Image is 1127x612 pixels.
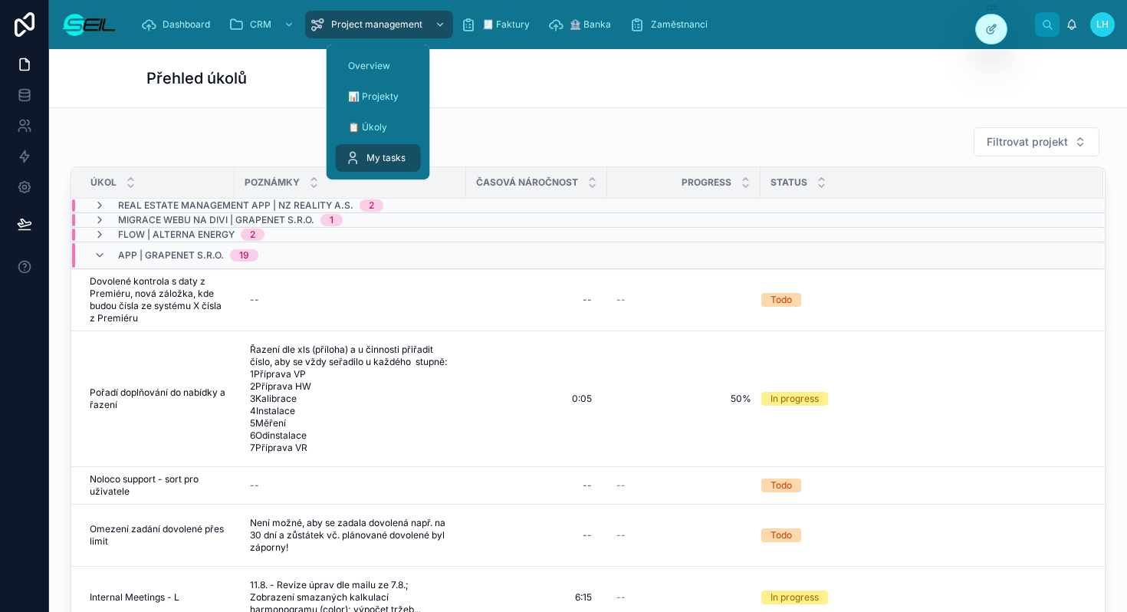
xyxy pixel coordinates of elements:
[761,293,1085,307] a: Todo
[583,479,592,492] div: --
[348,60,390,72] span: Overview
[616,529,626,541] span: --
[244,288,457,312] a: --
[475,585,598,610] a: 6:15
[90,591,179,604] span: Internal Meetings - L
[244,473,457,498] a: --
[336,83,421,110] a: 📊 Projekty
[475,288,598,312] a: --
[770,479,792,492] div: Todo
[1096,18,1109,31] span: LH
[136,11,221,38] a: Dashboard
[987,134,1068,150] span: Filtrovat projekt
[245,176,300,189] span: Poznámky
[224,11,302,38] a: CRM
[163,18,210,31] span: Dashboard
[250,344,451,454] span: Řazení dle xls (příloha) a u činnosti přiřadit číslo, aby se vždy seřadilo u každého stupně: 1Pří...
[616,591,751,604] a: --
[250,18,271,31] span: CRM
[129,8,1035,41] div: scrollable content
[475,523,598,548] a: --
[244,511,457,560] a: Není možné, aby se zadala dovolená např. na 30 dní a zůstátek vč. plánované dovolené byl záporny!
[770,591,819,604] div: In progress
[761,479,1085,492] a: Todo
[250,294,259,306] div: --
[974,127,1099,156] button: Select Button
[616,529,751,541] a: --
[616,591,626,604] span: --
[90,473,225,498] a: Noloco support - sort pro uživatele
[336,52,421,80] a: Overview
[331,18,422,31] span: Project management
[61,12,117,37] img: App logo
[761,392,1085,406] a: In progress
[475,473,598,498] a: --
[369,199,374,212] div: 2
[90,387,225,411] a: Pořadí doplňování do nabídky a řazení
[616,479,626,492] span: --
[616,479,751,492] a: --
[682,176,731,189] span: Progress
[575,591,592,604] span: 6:15
[250,517,451,554] span: Není možné, aby se zadala dovolená např. na 30 dní a zůstátek vč. plánované dovolené byl záporny!
[239,249,249,262] div: 19
[583,294,592,306] div: --
[146,67,247,89] h1: Přehled úkolů
[305,11,453,38] a: Project management
[456,11,540,38] a: 🧾 Faktury
[118,199,353,212] span: Real estate Management app | NZ Reality a.s.
[770,293,792,307] div: Todo
[336,114,421,141] a: 📋 Úkoly
[616,294,751,306] a: --
[572,393,592,405] span: 0:05
[90,523,225,548] a: Omezení zadání dovolené přes limit
[118,214,314,226] span: Migrace webu na Divi | GrapeNet s.r.o.
[244,337,457,460] a: Řazení dle xls (příloha) a u činnosti přiřadit číslo, aby se vždy seřadilo u každého stupně: 1Pří...
[118,229,235,241] span: Flow | Alterna Energy
[651,18,708,31] span: Zaměstnanci
[616,294,626,306] span: --
[475,387,598,411] a: 0:05
[348,121,387,133] span: 📋 Úkoly
[250,479,259,492] div: --
[770,528,792,542] div: Todo
[90,591,225,604] a: Internal Meetings - L
[476,176,578,189] span: Časová náročnost
[482,18,530,31] span: 🧾 Faktury
[761,528,1085,542] a: Todo
[761,591,1085,604] a: In progress
[625,11,718,38] a: Zaměstnanci
[770,392,819,406] div: In progress
[336,144,421,172] a: My tasks
[616,393,751,405] a: 50%
[90,275,225,324] a: Dovolené kontrola s daty z Premiéru, nová záložka, kde budou čísla ze systému X čísla z Premiéru
[118,249,224,262] span: App | GrapeNet s.r.o.
[330,214,333,226] div: 1
[770,176,807,189] span: Status
[570,18,611,31] span: 🏦 Banka
[544,11,622,38] a: 🏦 Banka
[90,176,117,189] span: Úkol
[348,90,399,103] span: 📊 Projekty
[250,229,255,241] div: 2
[583,529,592,541] div: --
[366,152,406,164] span: My tasks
